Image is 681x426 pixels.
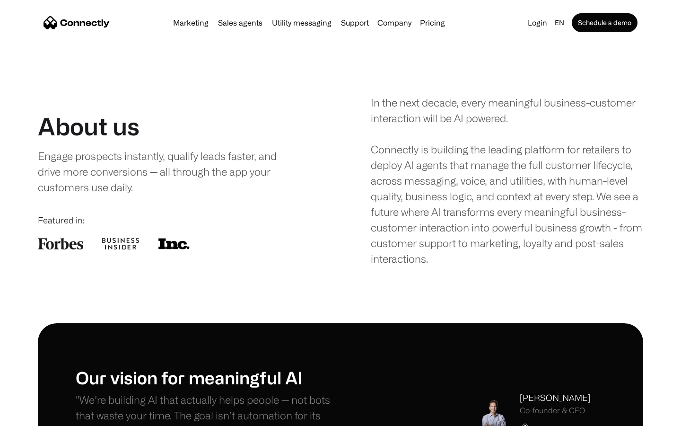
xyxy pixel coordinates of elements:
a: Sales agents [214,19,266,27]
a: Utility messaging [268,19,335,27]
div: Engage prospects instantly, qualify leads faster, and drive more conversions — all through the ap... [38,148,297,195]
aside: Language selected: English [9,408,57,423]
div: en [551,16,570,29]
div: In the next decade, every meaningful business-customer interaction will be AI powered. Connectly ... [371,95,643,266]
a: Support [337,19,373,27]
div: en [555,16,564,29]
div: Company [375,16,414,29]
div: [PERSON_NAME] [520,391,591,404]
div: Co-founder & CEO [520,406,591,415]
ul: Language list [19,409,57,423]
a: Login [524,16,551,29]
a: Pricing [416,19,449,27]
h1: Our vision for meaningful AI [76,367,340,388]
a: Marketing [169,19,212,27]
a: Schedule a demo [572,13,637,32]
h1: About us [38,112,140,141]
a: home [44,16,110,30]
div: Company [377,16,411,29]
div: Featured in: [38,214,310,227]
